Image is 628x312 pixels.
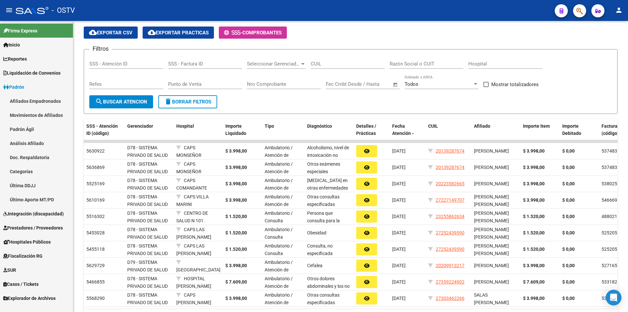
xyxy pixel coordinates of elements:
span: CAPS [PERSON_NAME] [176,292,211,305]
span: Persona que consulta para la explicación de hallazgos de investigación [307,211,340,246]
span: Importe Item [523,123,550,129]
strong: $ 3.998,00 [523,165,545,170]
div: Open Intercom Messenger [606,290,621,305]
span: [GEOGRAPHIC_DATA][PERSON_NAME] D AGNILLO [176,267,220,287]
strong: $ 0,00 [562,296,575,301]
strong: $ 3.998,00 [523,263,545,268]
strong: $ 0,00 [562,148,575,154]
strong: $ 0,00 [562,279,575,284]
span: 5629729 [86,263,105,268]
strong: $ 7.609,00 [523,279,545,284]
span: Importe Debitado [562,123,581,136]
span: Ambulatorio / Atención de Guardia [265,145,293,165]
span: Fecha Atención [392,123,411,136]
span: Todos [405,81,418,87]
span: Exportar Practicas [148,30,209,36]
strong: $ 0,00 [562,230,575,235]
span: 27252439590 [436,247,464,252]
span: Ambulatorio / Consulta [265,227,293,240]
span: [PERSON_NAME] [PERSON_NAME] [474,194,509,207]
h3: Filtros [89,44,112,53]
span: 5610169 [86,197,105,203]
mat-icon: cloud_download [89,28,97,36]
span: Ambulatorio / Atención de Guardia [265,260,293,280]
span: D78 - SISTEMA PRIVADO DE SALUD S.A (MUTUAL) [127,161,168,182]
span: [DATE] [392,247,406,252]
mat-icon: delete [164,98,172,105]
strong: $ 1.520,00 [523,214,545,219]
mat-icon: cloud_download [148,28,156,36]
span: Importe Liquidado [225,123,246,136]
span: Gerenciador [127,123,153,129]
datatable-header-cell: Diagnóstico [305,119,354,141]
span: Ambulatorio / Consulta [265,243,293,256]
strong: $ 1.520,00 [225,214,247,219]
span: Diagnóstico [307,123,332,129]
span: Padrón [3,83,24,91]
span: Factura ID (código) [602,123,623,136]
span: D78 - SISTEMA PRIVADO DE SALUD S.A (MUTUAL) [127,227,168,247]
span: [MEDICAL_DATA] en otras enfermedades clasificadas en otra parte [307,178,348,205]
strong: $ 0,00 [562,214,575,219]
span: Otros dolores abdominales y los no especificados [307,276,350,296]
strong: $ 3.998,00 [523,148,545,154]
button: -COMPROBANTES [219,27,287,39]
span: [DATE] [392,181,406,186]
strong: $ 1.520,00 [523,247,545,252]
input: Fecha inicio [326,81,352,87]
datatable-header-cell: Importe Item [520,119,560,141]
span: Borrar Filtros [164,99,211,105]
strong: $ 3.998,00 [523,197,545,203]
datatable-header-cell: Tipo [262,119,305,141]
span: D78 - SISTEMA PRIVADO DE SALUD S.A (MUTUAL) [127,178,168,198]
span: Consulta, no especificada [307,243,333,256]
span: D78 - SISTEMA PRIVADO DE SALUD S.A (MUTUAL) [127,243,168,264]
span: [DATE] [392,263,406,268]
span: 20139287674 [436,165,464,170]
strong: $ 1.520,00 [523,230,545,235]
span: Afiliado [474,123,490,129]
span: Firma Express [3,27,37,34]
span: 27303462266 [436,296,464,301]
span: 20223582665 [436,181,464,186]
span: [PERSON_NAME] [PERSON_NAME] [474,211,509,223]
span: 525205 [602,230,617,235]
datatable-header-cell: Importe Debitado [560,119,599,141]
span: Alcoholismo, nivel de intoxicación no especificado [307,145,349,165]
mat-icon: person [615,6,623,14]
datatable-header-cell: SSS - Atención ID (código) [84,119,125,141]
span: HOSPITAL [PERSON_NAME] [176,276,211,289]
span: [DATE] [392,148,406,154]
span: [PERSON_NAME] [474,181,509,186]
strong: $ 3.998,00 [225,181,247,186]
span: [DATE] [392,197,406,203]
span: 20209913217 [436,263,464,268]
span: Cefalea [307,263,323,268]
span: [DATE] [392,230,406,235]
strong: $ 3.998,00 [225,148,247,154]
span: 27227149707 [436,197,464,203]
input: Fecha fin [358,81,390,87]
mat-icon: menu [5,6,13,14]
strong: $ 7.609,00 [225,279,247,284]
datatable-header-cell: Importe Liquidado [223,119,262,141]
span: Explorador de Archivos [3,295,56,302]
strong: $ 0,00 [562,247,575,252]
datatable-header-cell: CUIL [426,119,471,141]
span: CENTRO DE SALUD N 101. [PERSON_NAME] . [176,211,214,231]
span: 488021 [602,214,617,219]
button: Buscar Atencion [89,95,153,108]
span: [DATE] [392,279,406,284]
strong: $ 3.998,00 [225,197,247,203]
span: Seleccionar Gerenciador [247,61,300,67]
span: - OSTV [52,3,75,18]
button: Borrar Filtros [158,95,217,108]
span: Ambulatorio / Atención de Guardia [265,194,293,214]
span: [PERSON_NAME] [PERSON_NAME] [474,227,509,240]
span: 538816 [602,296,617,301]
strong: $ 0,00 [562,181,575,186]
span: Liquidación de Convenios [3,69,61,77]
span: [DATE] [392,296,406,301]
span: D78 - SISTEMA PRIVADO DE SALUD S.A (MUTUAL) [127,276,168,296]
span: 5466855 [86,279,105,284]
